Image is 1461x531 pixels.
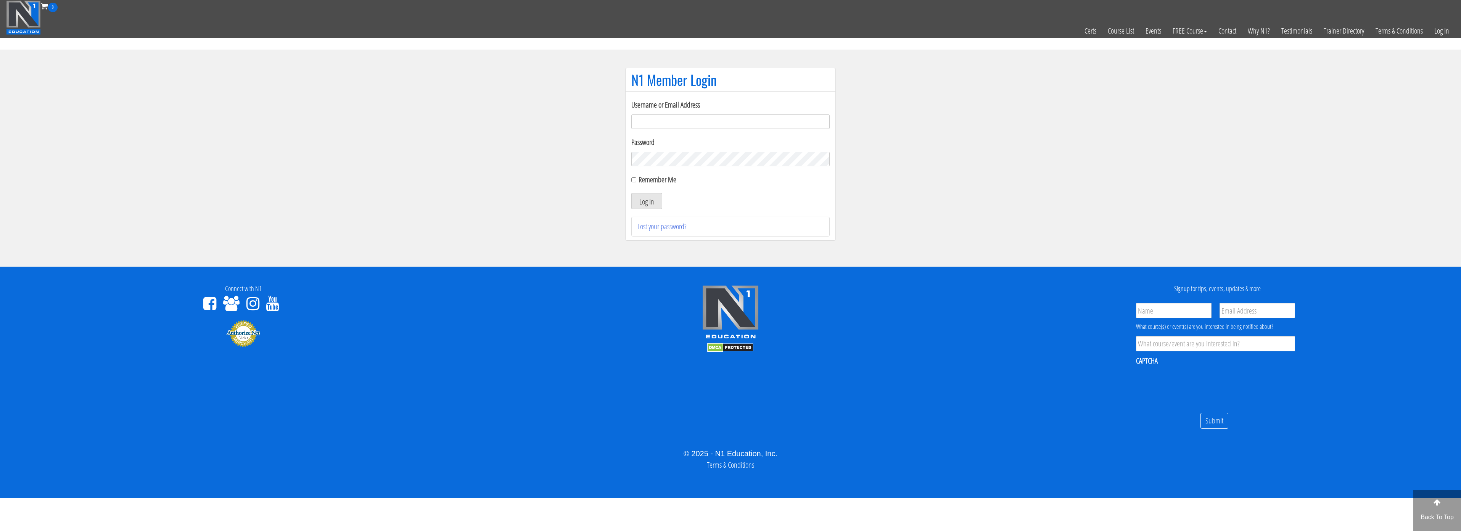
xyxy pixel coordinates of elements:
[1136,322,1295,331] div: What course(s) or event(s) are you interested in being notified about?
[1318,12,1370,50] a: Trainer Directory
[6,448,1455,459] div: © 2025 - N1 Education, Inc.
[1102,12,1140,50] a: Course List
[41,1,58,11] a: 0
[639,174,676,185] label: Remember Me
[1136,303,1212,318] input: Name
[707,343,753,352] img: DMCA.com Protection Status
[702,285,759,341] img: n1-edu-logo
[1136,336,1295,351] input: What course/event are you interested in?
[631,137,830,148] label: Password
[1429,12,1455,50] a: Log In
[6,0,41,35] img: n1-education
[1079,12,1102,50] a: Certs
[631,99,830,111] label: Username or Email Address
[1276,12,1318,50] a: Testimonials
[1242,12,1276,50] a: Why N1?
[1136,371,1252,401] iframe: reCAPTCHA
[1136,356,1158,366] label: CAPTCHA
[637,221,687,232] a: Lost your password?
[980,285,1455,293] h4: Signup for tips, events, updates & more
[226,320,261,347] img: Authorize.Net Merchant - Click to Verify
[1200,413,1228,429] input: Submit
[1140,12,1167,50] a: Events
[1213,12,1242,50] a: Contact
[1370,12,1429,50] a: Terms & Conditions
[631,72,830,87] h1: N1 Member Login
[6,285,481,293] h4: Connect with N1
[48,3,58,12] span: 0
[1167,12,1213,50] a: FREE Course
[1220,303,1295,318] input: Email Address
[631,193,662,209] button: Log In
[707,460,754,470] a: Terms & Conditions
